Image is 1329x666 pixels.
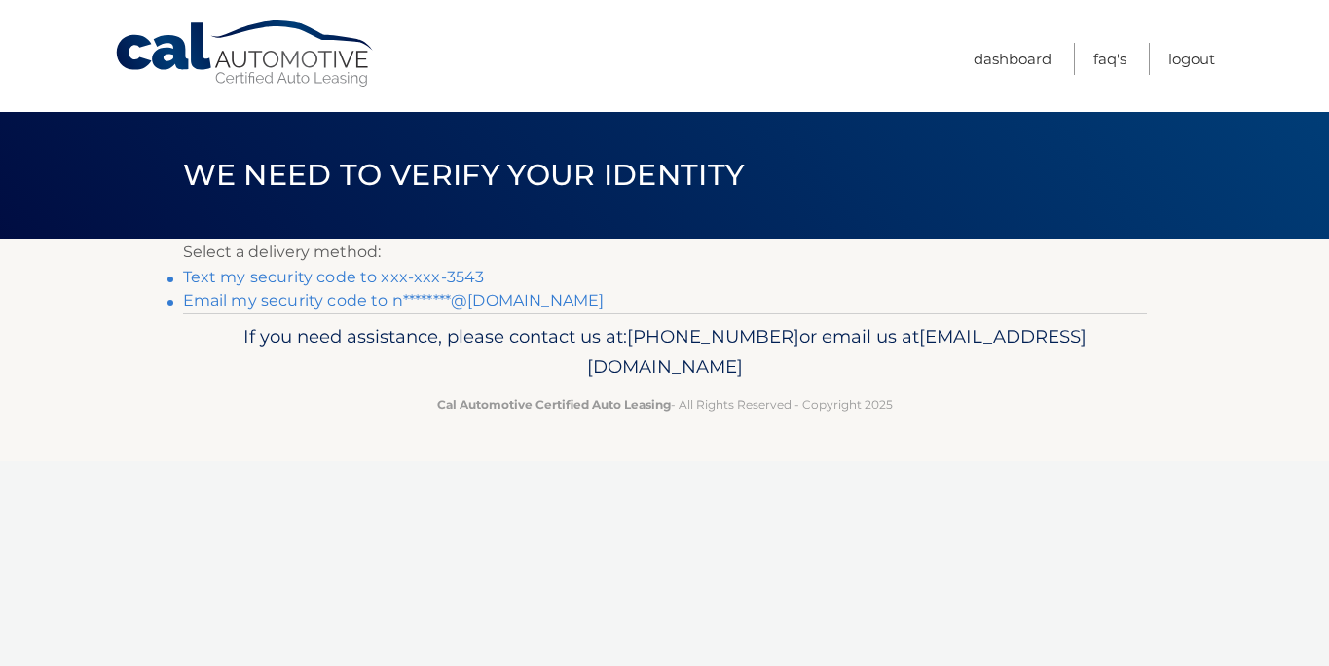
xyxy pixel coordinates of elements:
p: If you need assistance, please contact us at: or email us at [196,321,1134,384]
a: Cal Automotive [114,19,377,89]
strong: Cal Automotive Certified Auto Leasing [437,397,671,412]
a: Text my security code to xxx-xxx-3543 [183,268,485,286]
a: FAQ's [1093,43,1126,75]
p: Select a delivery method: [183,239,1147,266]
a: Email my security code to n********@[DOMAIN_NAME] [183,291,605,310]
p: - All Rights Reserved - Copyright 2025 [196,394,1134,415]
a: Dashboard [974,43,1052,75]
span: [PHONE_NUMBER] [627,325,799,348]
a: Logout [1168,43,1215,75]
span: We need to verify your identity [183,157,745,193]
